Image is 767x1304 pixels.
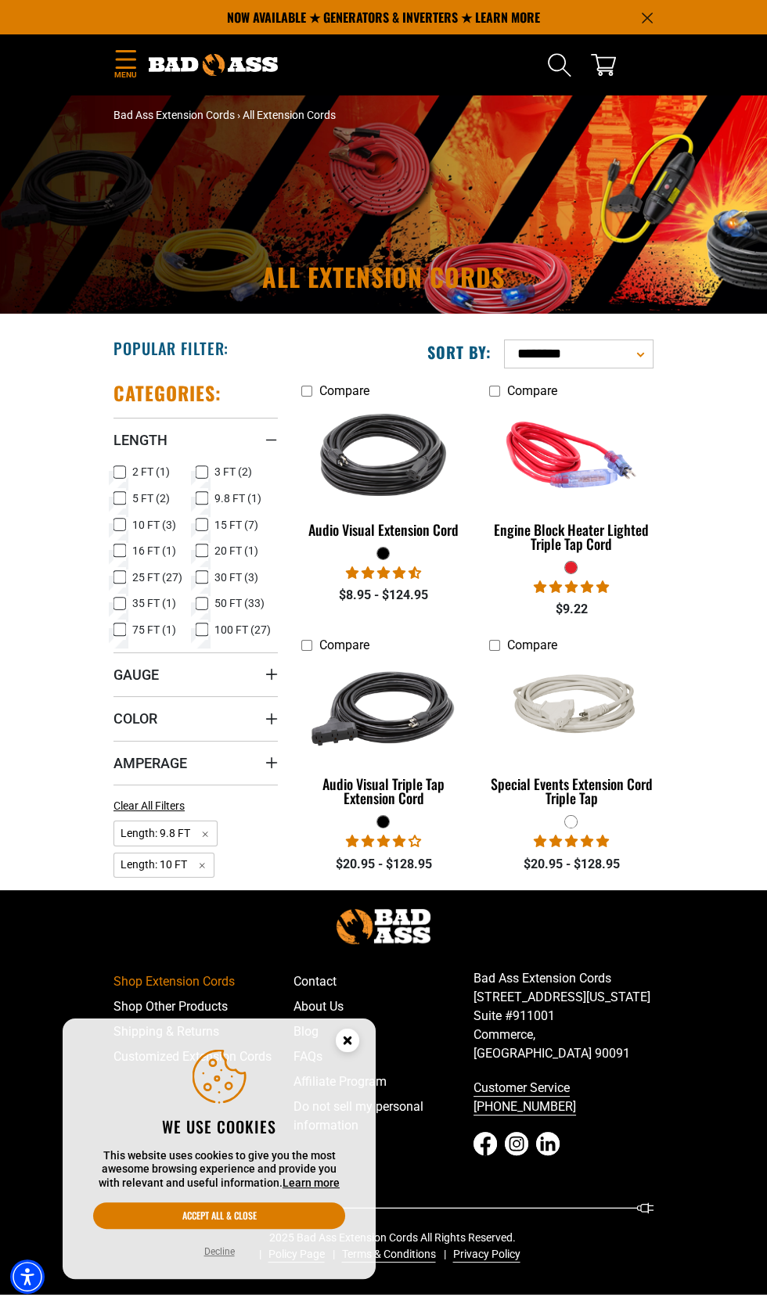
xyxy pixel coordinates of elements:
[132,545,176,556] span: 16 FT (1)
[113,798,191,814] a: Clear All Filters
[214,519,258,530] span: 15 FT (7)
[301,406,466,546] a: black Audio Visual Extension Cord
[214,545,258,556] span: 20 FT (1)
[113,69,137,81] span: Menu
[489,523,654,551] div: Engine Block Heater Lighted Triple Tap Cord
[113,431,167,449] span: Length
[113,418,278,462] summary: Length
[113,381,221,405] h2: Categories:
[132,493,170,504] span: 5 FT (2)
[113,47,137,84] summary: Menu
[113,264,654,289] h1: All Extension Cords
[113,825,218,840] a: Length: 9.8 FT
[346,834,421,849] span: 3.75 stars
[591,52,616,77] a: cart
[488,381,654,530] img: red
[200,1244,239,1259] button: Decline
[507,638,557,652] span: Compare
[301,381,466,530] img: black
[293,1044,474,1069] a: FAQs
[301,586,466,605] div: $8.95 - $124.95
[113,799,185,812] span: Clear All Filters
[301,777,466,805] div: Audio Visual Triple Tap Extension Cord
[505,1132,528,1155] a: Instagram - open in a new tab
[113,821,218,846] span: Length: 9.8 FT
[427,342,492,362] label: Sort by:
[488,660,654,760] img: white
[93,1202,345,1229] button: Accept all & close
[113,853,214,878] span: Length: 10 FT
[474,1132,497,1155] a: Facebook - open in a new tab
[534,580,609,595] span: 5.00 stars
[113,754,187,772] span: Amperage
[301,855,466,874] div: $20.95 - $128.95
[293,969,474,994] a: Contact
[319,1018,376,1067] button: Close this option
[214,598,265,609] span: 50 FT (33)
[113,652,278,696] summary: Gauge
[132,598,176,609] span: 35 FT (1)
[534,834,609,849] span: 5.00 stars
[489,406,654,560] a: red Engine Block Heater Lighted Triple Tap Cord
[293,1019,474,1044] a: Blog
[214,624,271,635] span: 100 FT (27)
[93,1116,345,1137] h2: We use cookies
[214,493,261,504] span: 9.8 FT (1)
[132,572,182,583] span: 25 FT (27)
[132,519,176,530] span: 10 FT (3)
[132,466,170,477] span: 2 FT (1)
[319,638,369,652] span: Compare
[489,777,654,805] div: Special Events Extension Cord Triple Tap
[489,855,654,874] div: $20.95 - $128.95
[113,994,293,1019] a: Shop Other Products
[474,1076,654,1119] a: call 833-674-1699
[113,969,293,994] a: Shop Extension Cords
[547,52,572,77] summary: Search
[10,1259,45,1294] div: Accessibility Menu
[132,624,176,635] span: 75 FT (1)
[337,909,430,944] img: Bad Ass Extension Cords
[113,666,159,684] span: Gauge
[113,709,157,727] span: Color
[113,696,278,740] summary: Color
[507,383,557,398] span: Compare
[113,109,235,121] a: Bad Ass Extension Cords
[113,741,278,785] summary: Amperage
[319,383,369,398] span: Compare
[214,466,252,477] span: 3 FT (2)
[131,1230,654,1263] div: 2025 Bad Ass Extension Cords All Rights Reserved.
[489,600,654,619] div: $9.22
[283,1176,340,1189] a: This website uses cookies to give you the most awesome browsing experience and provide you with r...
[447,1246,520,1263] a: Privacy Policy
[474,969,654,1063] p: Bad Ass Extension Cords [STREET_ADDRESS][US_STATE] Suite #911001 Commerce, [GEOGRAPHIC_DATA] 90091
[113,107,654,124] nav: breadcrumbs
[301,635,466,784] img: black
[301,660,466,814] a: black Audio Visual Triple Tap Extension Cord
[93,1149,345,1191] p: This website uses cookies to give you the most awesome browsing experience and provide you with r...
[489,660,654,814] a: white Special Events Extension Cord Triple Tap
[536,1132,560,1155] a: LinkedIn - open in a new tab
[243,109,336,121] span: All Extension Cords
[237,109,240,121] span: ›
[113,338,229,358] h2: Popular Filter:
[293,1094,474,1138] a: Do not sell my personal information
[301,523,466,537] div: Audio Visual Extension Cord
[113,857,214,871] a: Length: 10 FT
[346,566,421,580] span: 4.72 stars
[214,572,258,583] span: 30 FT (3)
[63,1018,376,1280] aside: Cookie Consent
[293,1069,474,1094] a: Affiliate Program
[336,1246,436,1263] a: Terms & Conditions
[293,994,474,1019] a: About Us
[149,54,278,76] img: Bad Ass Extension Cords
